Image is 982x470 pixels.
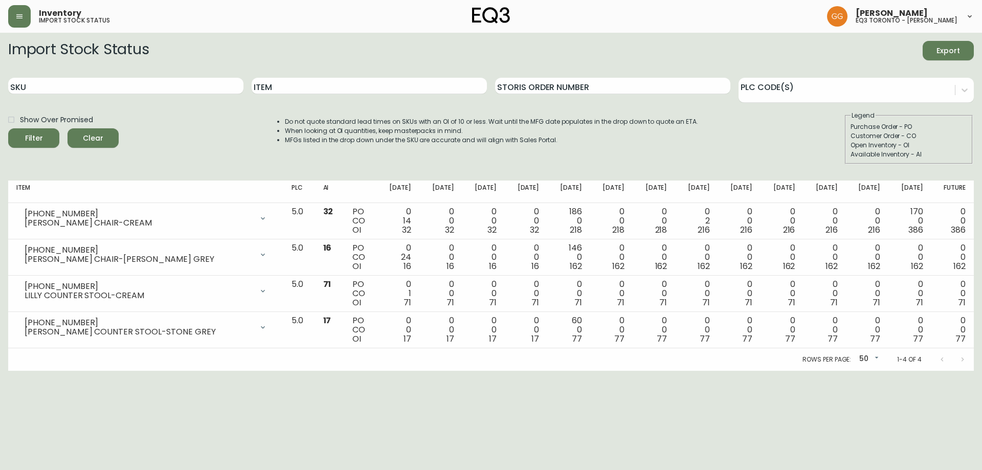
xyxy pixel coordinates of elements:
div: 0 1 [385,280,411,307]
div: 0 0 [769,316,795,344]
th: [DATE] [761,181,803,203]
th: [DATE] [803,181,845,203]
div: 0 0 [428,280,454,307]
div: 0 0 [428,243,454,271]
td: 5.0 [283,312,315,348]
span: 162 [953,260,966,272]
div: 0 0 [555,280,582,307]
div: 0 0 [513,243,539,271]
div: 0 0 [726,243,752,271]
span: OI [352,260,361,272]
span: 32 [402,224,411,236]
div: 0 0 [854,280,880,307]
div: 0 0 [471,207,497,235]
span: [PERSON_NAME] [856,9,928,17]
div: 0 0 [513,280,539,307]
span: 77 [657,333,667,345]
div: 0 0 [811,243,837,271]
div: 0 0 [471,280,497,307]
span: 71 [404,297,411,308]
td: 5.0 [283,276,315,312]
th: AI [315,181,345,203]
span: 218 [612,224,624,236]
div: 0 0 [641,316,667,344]
th: [DATE] [547,181,590,203]
div: [PERSON_NAME] COUNTER STOOL-STONE GREY [25,327,253,337]
span: OI [352,297,361,308]
div: Open Inventory - OI [851,141,967,150]
span: 77 [955,333,966,345]
th: [DATE] [633,181,675,203]
span: 71 [958,297,966,308]
div: LILLY COUNTER STOOL-CREAM [25,291,253,300]
h5: eq3 toronto - [PERSON_NAME] [856,17,957,24]
span: 162 [698,260,710,272]
span: 32 [530,224,539,236]
td: 5.0 [283,203,315,239]
span: 71 [617,297,624,308]
div: 0 0 [385,316,411,344]
div: 0 0 [811,316,837,344]
div: 0 0 [513,207,539,235]
li: When looking at OI quantities, keep masterpacks in mind. [285,126,698,136]
div: 0 2 [683,207,709,235]
div: PO CO [352,207,368,235]
span: 216 [783,224,795,236]
span: 16 [489,260,497,272]
span: 162 [868,260,880,272]
div: 0 0 [811,280,837,307]
div: 0 0 [428,207,454,235]
span: 162 [655,260,667,272]
span: 77 [700,333,710,345]
div: 0 0 [769,243,795,271]
div: 0 0 [769,207,795,235]
div: 0 0 [471,316,497,344]
span: 71 [323,278,331,290]
span: 16 [447,260,454,272]
div: 0 0 [854,316,880,344]
span: 162 [825,260,838,272]
th: [DATE] [846,181,888,203]
span: 216 [740,224,752,236]
span: 162 [612,260,624,272]
div: Customer Order - CO [851,131,967,141]
span: 162 [911,260,923,272]
span: 16 [323,242,332,254]
span: 32 [445,224,454,236]
th: [DATE] [888,181,931,203]
span: 71 [447,297,454,308]
div: 0 0 [683,280,709,307]
div: 0 0 [811,207,837,235]
th: [DATE] [377,181,419,203]
span: 71 [489,297,497,308]
button: Export [923,41,974,60]
td: 5.0 [283,239,315,276]
button: Clear [68,128,119,148]
span: Export [931,44,966,57]
div: 0 0 [897,280,923,307]
h5: import stock status [39,17,110,24]
img: dbfc93a9366efef7dcc9a31eef4d00a7 [827,6,847,27]
span: Inventory [39,9,81,17]
span: 17 [489,333,497,345]
div: 50 [855,351,881,368]
div: 0 0 [940,243,966,271]
div: 0 14 [385,207,411,235]
span: 71 [659,297,667,308]
div: PO CO [352,243,368,271]
span: 77 [614,333,624,345]
span: 77 [785,333,795,345]
span: 77 [742,333,752,345]
div: 0 0 [641,280,667,307]
div: 0 0 [854,207,880,235]
th: Future [931,181,974,203]
div: 0 0 [940,280,966,307]
legend: Legend [851,111,876,120]
div: 0 0 [940,316,966,344]
p: Rows per page: [802,355,851,364]
div: 0 0 [513,316,539,344]
span: Show Over Promised [20,115,93,125]
div: 170 0 [897,207,923,235]
th: PLC [283,181,315,203]
th: [DATE] [419,181,462,203]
